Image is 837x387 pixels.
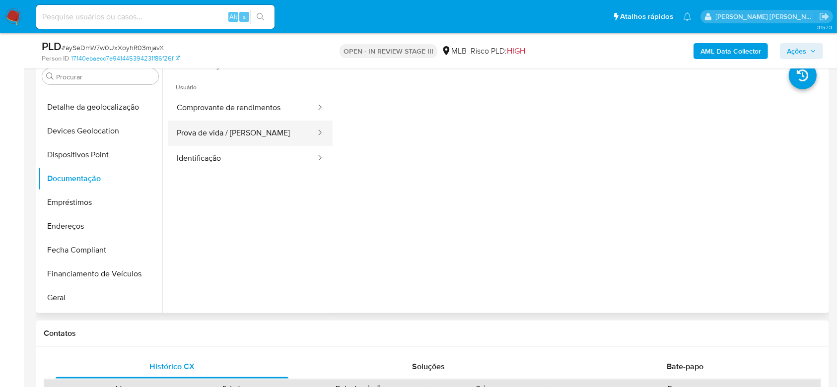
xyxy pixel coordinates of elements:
[243,12,246,21] span: s
[819,11,830,22] a: Sair
[694,43,768,59] button: AML Data Collector
[62,43,164,53] span: # aySeDmW7w0UxXoyhR03mjavX
[38,143,162,167] button: Dispositivos Point
[149,361,195,372] span: Histórico CX
[42,54,69,63] b: Person ID
[780,43,823,59] button: Ações
[71,54,180,63] a: 17140ebaecc7e941445394231f86f26f
[46,72,54,80] button: Procurar
[38,286,162,310] button: Geral
[38,238,162,262] button: Fecha Compliant
[44,328,821,338] h1: Contatos
[229,12,237,21] span: Alt
[716,12,816,21] p: andrea.asantos@mercadopago.com.br
[36,10,275,23] input: Pesquise usuários ou casos...
[683,12,692,21] a: Notificações
[471,46,525,57] span: Risco PLD:
[38,167,162,191] button: Documentação
[38,119,162,143] button: Devices Geolocation
[787,43,806,59] span: Ações
[38,191,162,214] button: Empréstimos
[250,10,271,24] button: search-icon
[700,43,761,59] b: AML Data Collector
[441,46,467,57] div: MLB
[620,11,673,22] span: Atalhos rápidos
[56,72,154,81] input: Procurar
[340,44,437,58] p: OPEN - IN REVIEW STAGE III
[42,38,62,54] b: PLD
[38,214,162,238] button: Endereços
[38,310,162,333] button: Histórico de Risco PLD
[38,262,162,286] button: Financiamento de Veículos
[412,361,445,372] span: Soluções
[38,95,162,119] button: Detalhe da geolocalização
[817,23,832,31] span: 3.157.3
[667,361,703,372] span: Bate-papo
[507,45,525,57] span: HIGH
